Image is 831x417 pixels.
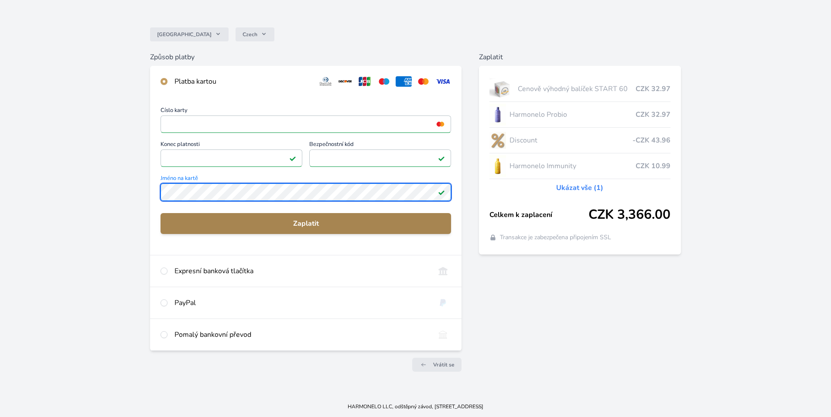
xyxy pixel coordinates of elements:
[510,109,636,120] span: Harmonelo Probio
[174,329,428,340] div: Pomalý bankovní převod
[412,358,462,372] a: Vrátit se
[489,155,506,177] img: IMMUNITY_se_stinem_x-lo.jpg
[588,207,670,223] span: CZK 3,366.00
[236,27,274,41] button: Czech
[289,155,296,162] img: Platné pole
[479,52,681,62] h6: Zaplatit
[518,84,636,94] span: Cenově výhodný balíček START 60
[489,210,588,220] span: Celkem k zaplacení
[161,108,451,115] span: Číslo karty
[435,298,451,308] img: paypal.svg
[161,183,451,201] input: Jméno na kartěPlatné pole
[489,78,514,100] img: start.jpg
[434,120,446,128] img: mc
[309,142,451,149] span: Bezpečnostní kód
[433,361,455,368] span: Vrátit se
[636,109,670,120] span: CZK 32.97
[174,76,311,87] div: Platba kartou
[357,76,373,87] img: jcb.svg
[318,76,334,87] img: diners.svg
[415,76,431,87] img: mc.svg
[376,76,392,87] img: maestro.svg
[150,52,462,62] h6: Způsob platby
[435,266,451,276] img: onlineBanking_CZ.svg
[489,104,506,125] img: CLEAN_PROBIO_se_stinem_x-lo.jpg
[164,118,447,130] iframe: Iframe pro číslo karty
[435,329,451,340] img: bankTransfer_IBAN.svg
[510,135,633,146] span: Discount
[438,189,445,196] img: Platné pole
[164,152,298,164] iframe: Iframe pro datum vypršení platnosti
[313,152,447,164] iframe: Iframe pro bezpečnostní kód
[556,183,603,193] a: Ukázat vše (1)
[168,218,444,229] span: Zaplatit
[161,176,451,183] span: Jméno na kartě
[161,213,451,234] button: Zaplatit
[438,155,445,162] img: Platné pole
[396,76,412,87] img: amex.svg
[435,76,451,87] img: visa.svg
[243,31,257,38] span: Czech
[337,76,353,87] img: discover.svg
[636,84,670,94] span: CZK 32.97
[636,161,670,171] span: CZK 10.99
[489,129,506,151] img: discount-lo.png
[500,233,611,242] span: Transakce je zabezpečena připojením SSL
[150,27,229,41] button: [GEOGRAPHIC_DATA]
[174,266,428,276] div: Expresní banková tlačítka
[510,161,636,171] span: Harmonelo Immunity
[161,142,302,149] span: Konec platnosti
[157,31,212,38] span: [GEOGRAPHIC_DATA]
[174,298,428,308] div: PayPal
[633,135,670,146] span: -CZK 43.96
